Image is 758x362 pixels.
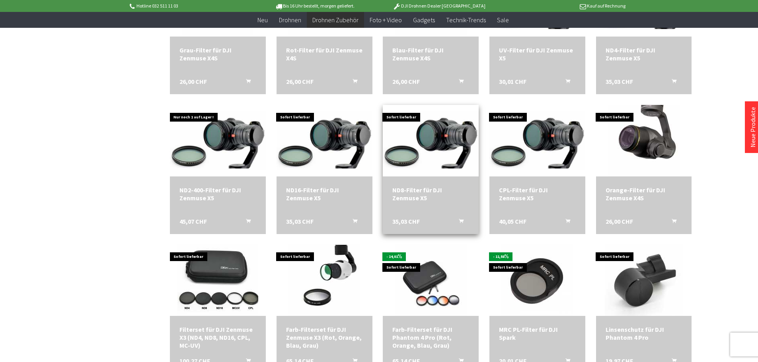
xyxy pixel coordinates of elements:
[392,186,469,202] div: ND8-Filter für DJI Zenmuse X5
[608,105,680,176] img: Orange-Filter für DJI Zenmuse X4S
[392,46,469,62] a: Blau-Filter für DJI Zenmuse X4S 26,00 CHF In den Warenkorb
[407,12,440,28] a: Gadgets
[491,12,514,28] a: Sale
[370,16,402,24] span: Foto + Video
[662,77,681,88] button: In den Warenkorb
[236,217,255,228] button: In den Warenkorb
[179,325,256,349] a: Filterset für DJI Zenmuse X3 (ND4, ND8, ND16, CPL, MC-UV) 100,27 CHF In den Warenkorb
[499,186,576,202] div: CPL-Filter für DJI Zenmuse X5
[286,217,314,225] span: 35,03 CHF
[179,46,256,62] a: Grau-Filter für DJI Zenmuse X4S 26,00 CHF In den Warenkorb
[499,77,526,85] span: 30,01 CHF
[392,217,420,225] span: 35,03 CHF
[252,12,273,28] a: Neu
[449,217,468,228] button: In den Warenkorb
[606,46,682,62] div: ND4-Filter für DJI Zenmuse X5
[606,186,682,202] div: Orange-Filter für DJI Zenmuse X4S
[286,186,363,202] div: ND16-Filter für DJI Zenmuse X5
[501,244,573,316] img: MRC PL-Filter für DJI Spark
[286,325,363,349] div: Farb-Filterset für DJI Zenmuse X3 (Rot, Orange, Blau, Grau)
[662,217,681,228] button: In den Warenkorb
[286,46,363,62] a: Rot-Filter für DJI Zenmuse X4S 26,00 CHF In den Warenkorb
[257,16,268,24] span: Neu
[179,46,256,62] div: Grau-Filter für DJI Zenmuse X4S
[179,186,256,202] a: ND2-400-Filter für DJI Zenmuse X5 45,07 CHF In den Warenkorb
[606,217,633,225] span: 26,00 CHF
[179,77,207,85] span: 26,00 CHF
[556,217,575,228] button: In den Warenkorb
[446,16,486,24] span: Technik-Trends
[392,46,469,62] div: Blau-Filter für DJI Zenmuse X4S
[383,111,479,170] img: ND8-Filter für DJI Zenmuse X5
[499,46,576,62] a: UV-Filter für DJI Zenmuse X5 30,01 CHF In den Warenkorb
[556,77,575,88] button: In den Warenkorb
[449,77,468,88] button: In den Warenkorb
[499,46,576,62] div: UV-Filter für DJI Zenmuse X5
[606,325,682,341] div: Linsenschutz für DJI Phantom 4 Pro
[170,111,266,170] img: ND2-400-Filter für DJI Zenmuse X5
[395,244,467,316] img: Farb-Filterset für DJI Phantom 4 Pro (Rot, Orange, Blau, Grau)
[286,325,363,349] a: Farb-Filterset für DJI Zenmuse X3 (Rot, Orange, Blau, Grau) 65,14 CHF In den Warenkorb
[129,1,253,11] p: Hotline 032 511 11 03
[606,77,633,85] span: 35,03 CHF
[273,12,307,28] a: Drohnen
[179,325,256,349] div: Filterset für DJI Zenmuse X3 (ND4, ND8, ND16, CPL, MC-UV)
[286,186,363,202] a: ND16-Filter für DJI Zenmuse X5 35,03 CHF In den Warenkorb
[440,12,491,28] a: Technik-Trends
[501,1,625,11] p: Kauf auf Rechnung
[279,16,301,24] span: Drohnen
[413,16,435,24] span: Gadgets
[606,186,682,202] a: Orange-Filter für DJI Zenmuse X4S 26,00 CHF In den Warenkorb
[312,16,359,24] span: Drohnen Zubehör
[364,12,407,28] a: Foto + Video
[177,244,258,316] img: Filterset für DJI Zenmuse X3 (ND4, ND8, ND16, CPL, MC-UV)
[392,186,469,202] a: ND8-Filter für DJI Zenmuse X5 35,03 CHF In den Warenkorb
[606,46,682,62] a: ND4-Filter für DJI Zenmuse X5 35,03 CHF In den Warenkorb
[606,325,682,341] a: Linsenschutz für DJI Phantom 4 Pro 19,97 CHF In den Warenkorb
[236,77,255,88] button: In den Warenkorb
[288,244,360,316] img: Farb-Filterset für DJI Zenmuse X3 (Rot, Orange, Blau, Grau)
[392,77,420,85] span: 26,00 CHF
[277,111,372,170] img: ND16-Filter für DJI Zenmuse X5
[179,186,256,202] div: ND2-400-Filter für DJI Zenmuse X5
[343,217,362,228] button: In den Warenkorb
[497,16,509,24] span: Sale
[392,325,469,349] div: Farb-Filterset für DJI Phantom 4 Pro (Rot, Orange, Blau, Grau)
[489,111,585,170] img: CPL-Filter für DJI Zenmuse X5
[749,107,757,147] a: Neue Produkte
[377,1,501,11] p: DJI Drohnen Dealer [GEOGRAPHIC_DATA]
[499,325,576,341] div: MRC PL-Filter für DJI Spark
[499,325,576,341] a: MRC PL-Filter für DJI Spark 20,01 CHF In den Warenkorb
[286,77,314,85] span: 26,00 CHF
[392,325,469,349] a: Farb-Filterset für DJI Phantom 4 Pro (Rot, Orange, Blau, Grau) 65,14 CHF In den Warenkorb
[499,217,526,225] span: 40,05 CHF
[179,217,207,225] span: 45,07 CHF
[605,244,683,316] img: Linsenschutz für DJI Phantom 4 Pro
[253,1,377,11] p: Bis 16 Uhr bestellt, morgen geliefert.
[307,12,364,28] a: Drohnen Zubehör
[499,186,576,202] a: CPL-Filter für DJI Zenmuse X5 40,05 CHF In den Warenkorb
[343,77,362,88] button: In den Warenkorb
[286,46,363,62] div: Rot-Filter für DJI Zenmuse X4S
